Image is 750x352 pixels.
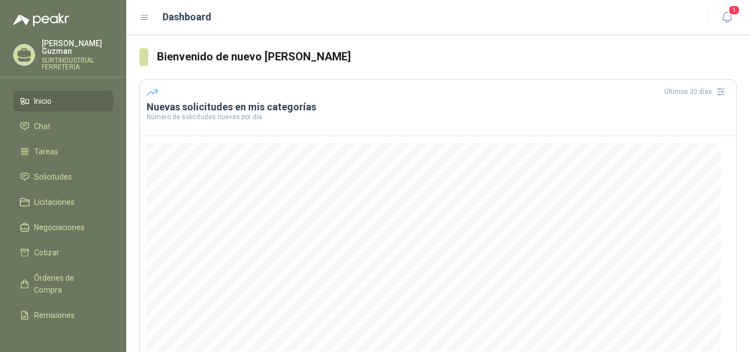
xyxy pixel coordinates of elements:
[13,242,113,263] a: Cotizar
[13,217,113,238] a: Negociaciones
[147,100,730,114] h3: Nuevas solicitudes en mis categorías
[157,48,737,65] h3: Bienvenido de nuevo [PERSON_NAME]
[34,221,85,233] span: Negociaciones
[13,116,113,137] a: Chat
[34,272,103,296] span: Órdenes de Compra
[147,114,730,120] p: Número de solicitudes nuevas por día
[13,141,113,162] a: Tareas
[42,40,113,55] p: [PERSON_NAME] Guzman
[728,5,740,15] span: 1
[13,305,113,326] a: Remisiones
[717,8,737,27] button: 1
[34,95,52,107] span: Inicio
[34,309,75,321] span: Remisiones
[34,120,51,132] span: Chat
[13,192,113,213] a: Licitaciones
[664,83,730,100] div: Últimos 30 días
[34,247,59,259] span: Cotizar
[34,196,75,208] span: Licitaciones
[34,171,72,183] span: Solicitudes
[13,13,69,26] img: Logo peakr
[13,91,113,111] a: Inicio
[34,146,58,158] span: Tareas
[13,166,113,187] a: Solicitudes
[163,9,211,25] h1: Dashboard
[13,267,113,300] a: Órdenes de Compra
[42,57,113,70] p: SURTINDUSTRIAL FERRETERIA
